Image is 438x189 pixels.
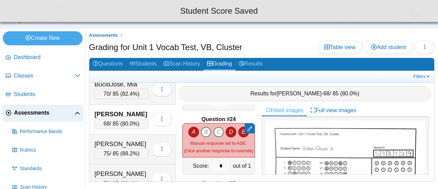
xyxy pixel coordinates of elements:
[3,31,82,45] a: Create New
[324,44,356,50] span: Table view
[94,149,149,159] div: / 85 ( )
[104,180,110,186] span: 76
[14,109,75,117] span: Assessments
[188,127,199,138] i: A
[317,40,363,54] a: Table view
[160,58,204,71] a: Scan History
[184,141,253,153] small: (Click another response to override)
[122,91,138,97] span: 82.4%
[122,121,138,127] span: 80.0%
[10,123,83,140] a: Performance Bands
[364,40,413,54] a: Add student
[10,142,83,158] a: Rubrics
[104,91,110,97] span: 70
[94,89,149,99] div: / 85 ( )
[104,121,110,127] span: 68
[342,91,357,96] span: 80.0%
[3,105,83,121] a: Assessments
[104,151,110,156] span: 75
[5,5,433,17] div: Student Score Saved
[213,127,224,138] i: C
[94,110,149,119] div: [PERSON_NAME]
[94,178,149,189] div: / 85 ( )
[371,44,406,50] span: Add student
[89,33,118,38] span: Assessments
[89,42,242,53] h1: Grading for Unit 1 Vocab Test, VB, Cluster
[3,86,83,103] a: Students
[262,105,307,116] a: Fitted images
[201,127,211,138] i: B
[20,165,80,172] span: Standards
[3,68,83,84] a: Classes
[190,141,247,146] span: Manual response set to ADE.
[231,157,254,174] div: out of 1
[183,157,210,174] div: Score:
[238,127,249,138] i: E
[14,54,80,61] span: Dashboard
[3,49,83,66] a: Dashboard
[122,151,138,156] span: 88.2%
[20,128,80,135] span: Performance Bands
[94,140,149,149] div: [PERSON_NAME]
[10,161,83,177] a: Standards
[323,91,330,96] span: 68
[126,58,160,71] a: Students
[94,80,149,89] div: BucioJose, Mia
[204,58,235,71] a: Grading
[122,180,138,186] span: 89.4%
[276,91,322,96] span: [PERSON_NAME]
[87,31,119,40] a: Assessments
[179,86,431,101] div: Results for - / 85 ( )
[94,119,149,129] div: / 85 ( )
[94,169,149,178] div: [PERSON_NAME]
[20,147,80,154] span: Rubrics
[89,58,126,71] a: Questions
[226,127,236,138] i: D
[14,91,80,98] span: Students
[235,58,266,71] a: Results
[3,19,71,25] a: PaperScorer
[307,105,360,116] a: Full view images
[14,72,75,80] span: Classes
[202,180,236,187] b: Question #25
[202,116,236,123] b: Question #24
[412,73,433,80] a: Filters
